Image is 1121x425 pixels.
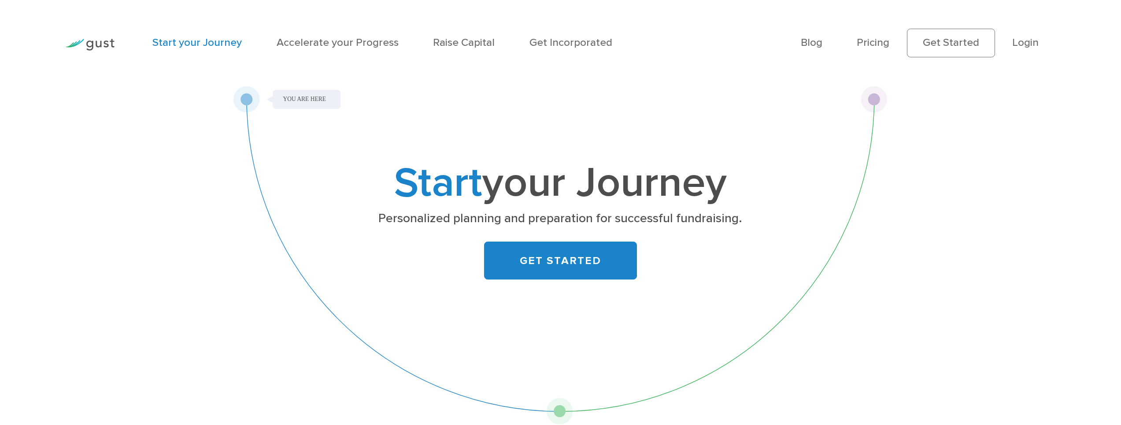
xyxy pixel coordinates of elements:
[1012,36,1039,49] a: Login
[801,36,822,49] a: Blog
[907,29,995,57] a: Get Started
[152,36,242,49] a: Start your Journey
[529,36,612,49] a: Get Incorporated
[329,210,792,227] p: Personalized planning and preparation for successful fundraising.
[433,36,495,49] a: Raise Capital
[857,36,889,49] a: Pricing
[277,36,399,49] a: Accelerate your Progress
[65,39,115,51] img: Gust Logo
[394,158,482,208] span: Start
[484,242,637,280] a: GET STARTED
[325,164,796,202] h1: your Journey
